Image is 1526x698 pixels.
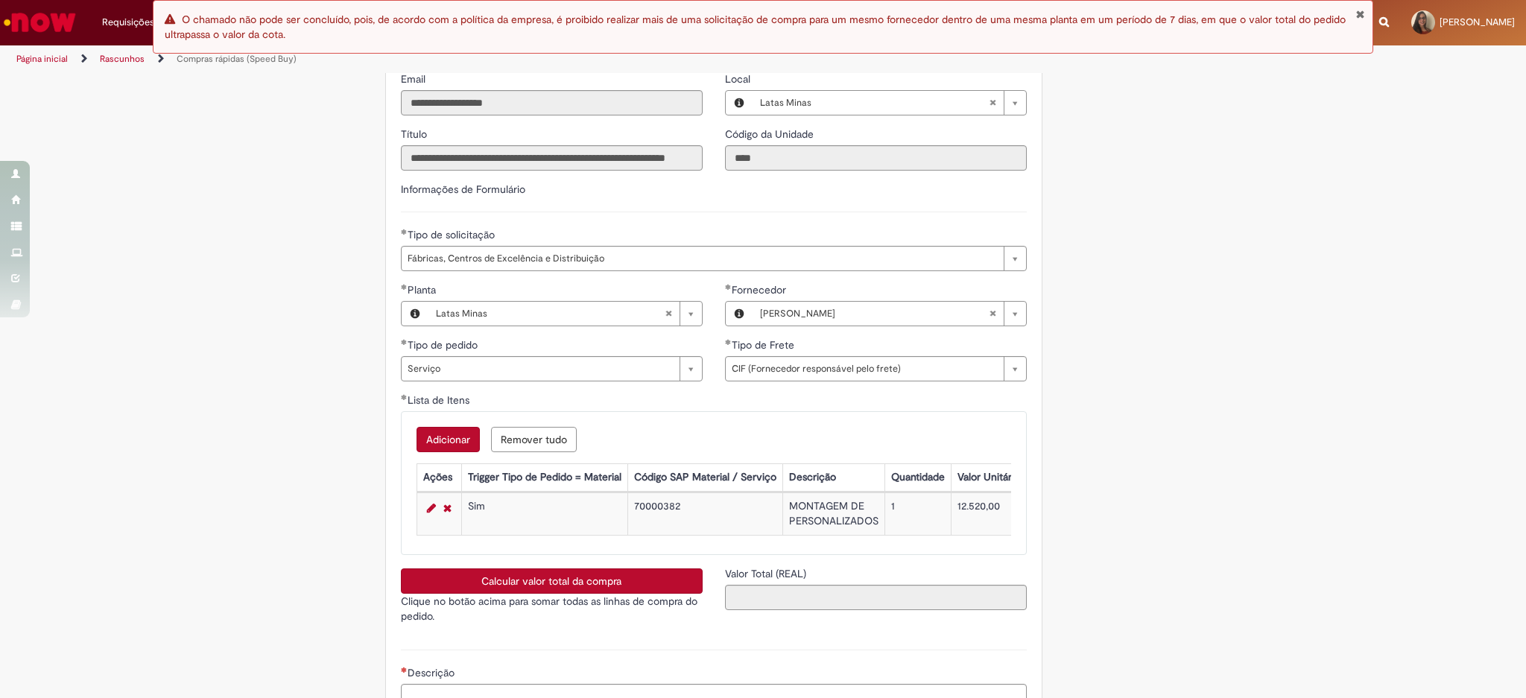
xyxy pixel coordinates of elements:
td: 1 [884,493,951,536]
td: 12.520,00 [951,493,1026,536]
span: Somente leitura - Valor Total (REAL) [725,567,809,580]
span: Requisições [102,15,154,30]
span: Serviço [408,357,672,381]
abbr: Limpar campo Fornecedor [981,302,1004,326]
img: ServiceNow [1,7,78,37]
span: Local [725,72,753,86]
label: Somente leitura - Email [401,72,428,86]
span: Necessários [401,667,408,673]
button: Fechar Notificação [1355,8,1365,20]
th: Ações [417,464,461,492]
span: Fábricas, Centros de Excelência e Distribuição [408,247,996,270]
a: Latas MinasLimpar campo Planta [428,302,702,326]
span: Descrição [408,666,458,679]
button: Planta, Visualizar este registro Latas Minas [402,302,428,326]
input: Código da Unidade [725,145,1027,171]
a: Editar Linha 1 [423,499,440,517]
span: [PERSON_NAME] [1440,16,1515,28]
a: Página inicial [16,53,68,65]
th: Código SAP Material / Serviço [627,464,782,492]
button: Local, Visualizar este registro Latas Minas [726,91,753,115]
a: [PERSON_NAME]Limpar campo Fornecedor [753,302,1026,326]
span: Fornecedor , IGO INACIO RODRIGUES FERNANDES [732,283,789,296]
label: Somente leitura - Código da Unidade [725,127,817,142]
span: Tipo de pedido [408,338,481,352]
label: Informações de Formulário [401,183,525,196]
td: MONTAGEM DE PERSONALIZADOS [782,493,884,536]
span: Obrigatório Preenchido [401,394,408,400]
a: Latas MinasLimpar campo Local [753,91,1026,115]
span: O chamado não pode ser concluído, pois, de acordo com a política da empresa, é proibido realizar ... [165,13,1346,41]
span: Lista de Itens [408,393,472,407]
span: Obrigatório Preenchido [725,284,732,290]
p: Clique no botão acima para somar todas as linhas de compra do pedido. [401,594,703,624]
input: Email [401,90,703,115]
span: Latas Minas [760,91,989,115]
a: Compras rápidas (Speed Buy) [177,53,297,65]
button: Calcular valor total da compra [401,568,703,594]
span: Latas Minas [436,302,665,326]
abbr: Limpar campo Local [981,91,1004,115]
button: Fornecedor , Visualizar este registro IGO INACIO RODRIGUES FERNANDES [726,302,753,326]
span: Tipo de solicitação [408,228,498,241]
th: Quantidade [884,464,951,492]
a: Remover linha 1 [440,499,455,517]
input: Título [401,145,703,171]
input: Valor Total (REAL) [725,585,1027,610]
span: Obrigatório Preenchido [725,339,732,345]
span: [PERSON_NAME] [760,302,989,326]
th: Valor Unitário [951,464,1026,492]
span: Obrigatório Preenchido [401,339,408,345]
td: Sim [461,493,627,536]
button: Add a row for Lista de Itens [417,427,480,452]
label: Somente leitura - Título [401,127,430,142]
ul: Trilhas de página [11,45,1006,73]
span: Somente leitura - Código da Unidade [725,127,817,141]
span: Tipo de Frete [732,338,797,352]
th: Trigger Tipo de Pedido = Material [461,464,627,492]
span: Planta, Latas Minas [408,283,439,296]
abbr: Limpar campo Planta [657,302,680,326]
button: Remove all rows for Lista de Itens [491,427,577,452]
a: Rascunhos [100,53,145,65]
span: Obrigatório Preenchido [401,284,408,290]
span: Obrigatório Preenchido [401,229,408,235]
th: Descrição [782,464,884,492]
span: CIF (Fornecedor responsável pelo frete) [732,357,996,381]
span: Somente leitura - Título [401,127,430,141]
td: 70000382 [627,493,782,536]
